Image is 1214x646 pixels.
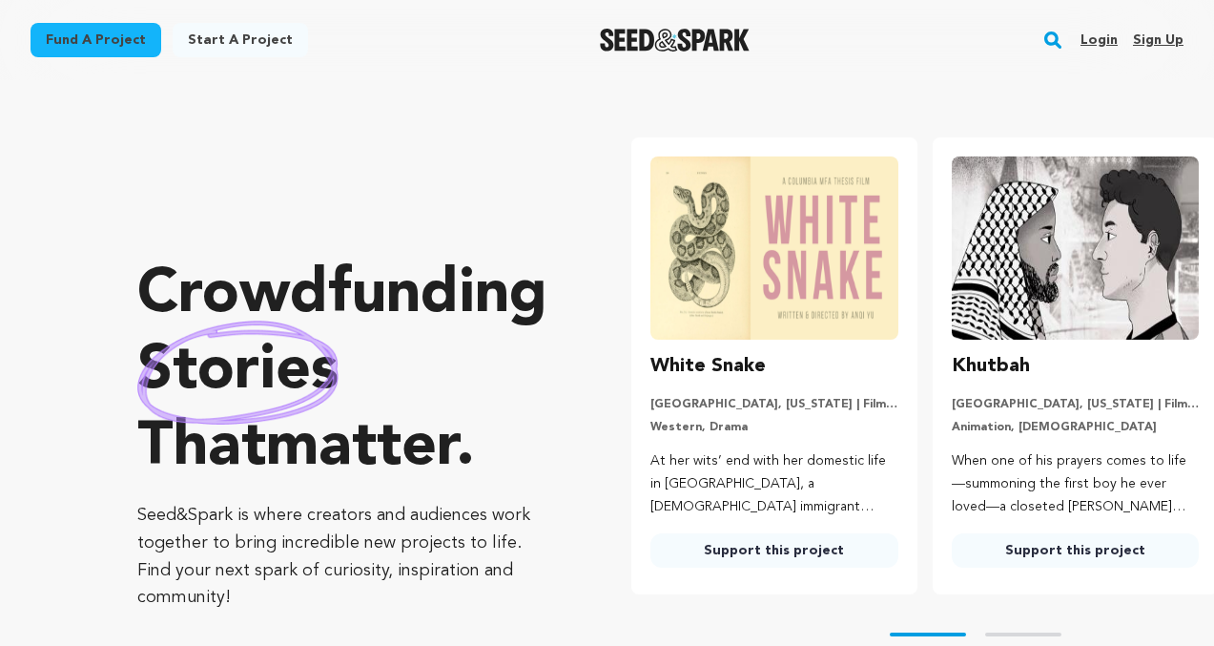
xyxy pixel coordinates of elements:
[137,321,339,425] img: hand sketched image
[952,420,1199,435] p: Animation, [DEMOGRAPHIC_DATA]
[600,29,750,52] a: Seed&Spark Homepage
[1080,25,1118,55] a: Login
[650,450,897,518] p: At her wits’ end with her domestic life in [GEOGRAPHIC_DATA], a [DEMOGRAPHIC_DATA] immigrant moth...
[600,29,750,52] img: Seed&Spark Logo Dark Mode
[952,351,1030,382] h3: Khutbah
[31,23,161,57] a: Fund a project
[952,397,1199,412] p: [GEOGRAPHIC_DATA], [US_STATE] | Film Short
[650,533,897,568] a: Support this project
[173,23,308,57] a: Start a project
[137,258,555,487] p: Crowdfunding that .
[650,351,766,382] h3: White Snake
[1133,25,1183,55] a: Sign up
[952,450,1199,518] p: When one of his prayers comes to life—summoning the first boy he ever loved—a closeted [PERSON_NA...
[952,156,1199,340] img: Khutbah image
[650,420,897,435] p: Western, Drama
[137,502,555,612] p: Seed&Spark is where creators and audiences work together to bring incredible new projects to life...
[650,397,897,412] p: [GEOGRAPHIC_DATA], [US_STATE] | Film Short
[266,418,456,479] span: matter
[952,533,1199,568] a: Support this project
[650,156,897,340] img: White Snake image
